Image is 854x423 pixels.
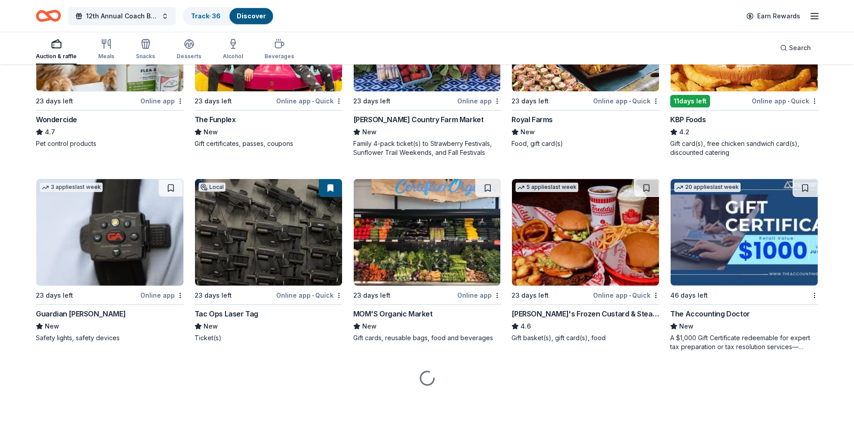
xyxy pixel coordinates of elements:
[312,292,314,299] span: •
[183,7,274,25] button: Track· 36Discover
[741,8,806,24] a: Earn Rewards
[773,39,818,57] button: Search
[136,35,155,64] button: Snacks
[40,183,103,192] div: 3 applies last week
[237,12,266,20] a: Discover
[788,98,789,105] span: •
[191,12,221,20] a: Track· 36
[670,308,750,319] div: The Accounting Doctor
[36,53,77,60] div: Auction & raffle
[204,127,218,137] span: New
[670,114,706,125] div: KBP Foods
[593,290,659,301] div: Online app Quick
[36,179,183,286] img: Image for Guardian Angel Device
[629,292,631,299] span: •
[36,308,126,319] div: Guardian [PERSON_NAME]
[679,127,689,137] span: 4.2
[98,53,114,60] div: Meals
[68,7,176,25] button: 12th Annual Coach Bingo & Tricky Tray
[136,53,155,60] div: Snacks
[353,114,484,125] div: [PERSON_NAME] Country Farm Market
[312,98,314,105] span: •
[45,127,55,137] span: 4.7
[670,333,818,351] div: A $1,000 Gift Certificate redeemable for expert tax preparation or tax resolution services—recipi...
[36,139,184,148] div: Pet control products
[752,95,818,107] div: Online app Quick
[36,5,61,26] a: Home
[98,35,114,64] button: Meals
[789,43,811,53] span: Search
[520,127,535,137] span: New
[195,96,232,107] div: 23 days left
[520,321,531,332] span: 4.6
[86,11,158,21] span: 12th Annual Coach Bingo & Tricky Tray
[457,95,501,107] div: Online app
[354,179,501,286] img: Image for MOM'S Organic Market
[512,179,659,342] a: Image for Freddy's Frozen Custard & Steakburgers5 applieslast week23 days leftOnline app•Quick[PE...
[177,53,201,60] div: Desserts
[512,179,659,286] img: Image for Freddy's Frozen Custard & Steakburgers
[140,95,184,107] div: Online app
[36,114,77,125] div: Wondercide
[670,139,818,157] div: Gift card(s), free chicken sandwich card(s), discounted catering
[195,179,342,286] img: Image for Tac Ops Laser Tag
[36,179,184,342] a: Image for Guardian Angel Device3 applieslast week23 days leftOnline appGuardian [PERSON_NAME]NewS...
[36,35,77,64] button: Auction & raffle
[670,179,818,351] a: Image for The Accounting Doctor20 applieslast week46 days leftThe Accounting DoctorNewA $1,000 Gi...
[353,308,433,319] div: MOM'S Organic Market
[195,179,342,342] a: Image for Tac Ops Laser TagLocal23 days leftOnline app•QuickTac Ops Laser TagNewTicket(s)
[353,96,390,107] div: 23 days left
[512,308,659,319] div: [PERSON_NAME]'s Frozen Custard & Steakburgers
[679,321,694,332] span: New
[195,290,232,301] div: 23 days left
[670,95,710,107] div: 11 days left
[353,290,390,301] div: 23 days left
[36,290,73,301] div: 23 days left
[512,333,659,342] div: Gift basket(s), gift card(s), food
[177,35,201,64] button: Desserts
[353,333,501,342] div: Gift cards, reusable bags, food and beverages
[457,290,501,301] div: Online app
[362,321,377,332] span: New
[140,290,184,301] div: Online app
[276,290,342,301] div: Online app Quick
[204,321,218,332] span: New
[276,95,342,107] div: Online app Quick
[223,35,243,64] button: Alcohol
[45,321,59,332] span: New
[353,139,501,157] div: Family 4-pack ticket(s) to Strawberry Festivals, Sunflower Trail Weekends, and Fall Festivals
[629,98,631,105] span: •
[670,290,708,301] div: 46 days left
[674,183,741,192] div: 20 applies last week
[512,114,553,125] div: Royal Farms
[195,114,236,125] div: The Funplex
[353,179,501,342] a: Image for MOM'S Organic Market23 days leftOnline appMOM'S Organic MarketNewGift cards, reusable b...
[195,308,258,319] div: Tac Ops Laser Tag
[195,139,342,148] div: Gift certificates, passes, coupons
[223,53,243,60] div: Alcohol
[512,290,549,301] div: 23 days left
[199,183,225,192] div: Local
[671,179,818,286] img: Image for The Accounting Doctor
[264,35,294,64] button: Beverages
[195,333,342,342] div: Ticket(s)
[512,139,659,148] div: Food, gift card(s)
[36,333,184,342] div: Safety lights, safety devices
[36,96,73,107] div: 23 days left
[512,96,549,107] div: 23 days left
[264,53,294,60] div: Beverages
[362,127,377,137] span: New
[516,183,578,192] div: 5 applies last week
[593,95,659,107] div: Online app Quick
